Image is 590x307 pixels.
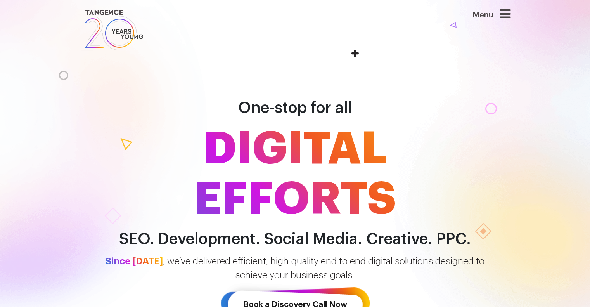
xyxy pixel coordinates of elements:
h2: SEO. Development. Social Media. Creative. PPC. [74,231,516,248]
span: DIGITAL EFFORTS [74,124,516,225]
span: Since [DATE] [106,257,163,266]
span: One-stop for all [238,100,352,116]
img: logo SVG [80,8,144,52]
p: , we’ve delivered efficient, high-quality end to end digital solutions designed to achieve your b... [74,254,516,282]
